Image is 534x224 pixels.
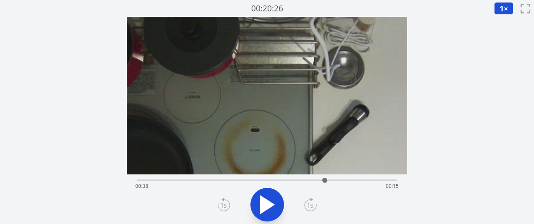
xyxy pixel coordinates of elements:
font: 00:38 [135,182,148,190]
font: 00:15 [386,182,399,190]
button: 1× [494,2,513,15]
font: 00:20:26 [251,3,283,14]
font: × [504,3,508,13]
font: 1 [500,3,504,13]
